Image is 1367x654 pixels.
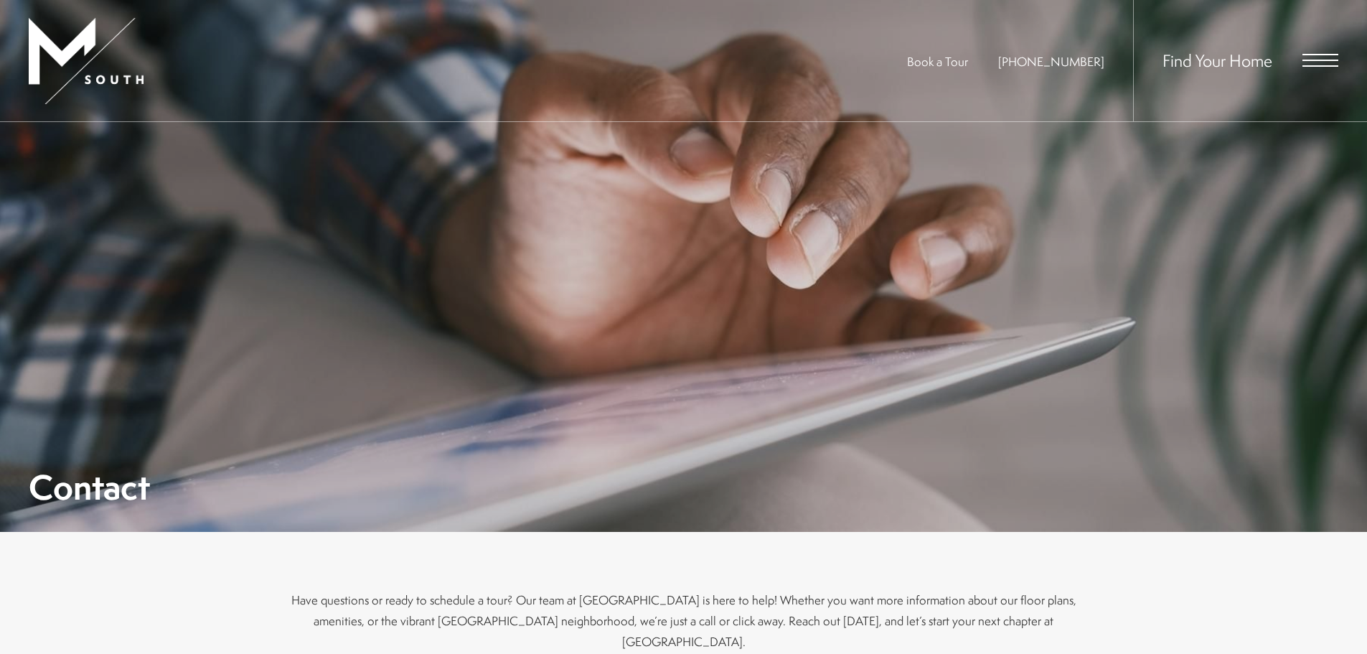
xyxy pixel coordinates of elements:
[29,471,150,503] h1: Contact
[998,53,1104,70] a: Call Us at 813-570-8014
[998,53,1104,70] span: [PHONE_NUMBER]
[1162,49,1272,72] a: Find Your Home
[907,53,968,70] a: Book a Tour
[1302,54,1338,67] button: Open Menu
[29,18,144,104] img: MSouth
[289,589,1079,652] p: Have questions or ready to schedule a tour? Our team at [GEOGRAPHIC_DATA] is here to help! Whethe...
